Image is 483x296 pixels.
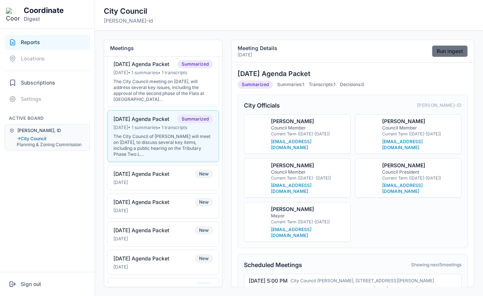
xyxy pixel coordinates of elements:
div: The City Council meeting on [DATE], will address several key issues, including the approval of th... [113,79,213,102]
h2: Meetings [110,45,216,52]
h4: Scheduled Meetings [244,260,302,269]
p: Council Member [271,169,346,175]
span: Subscriptions [21,79,55,86]
div: The City Council of [PERSON_NAME] will meet on [DATE], to discuss several key items, including a ... [113,134,213,157]
span: Summaries: 1 [277,82,304,88]
div: [DATE] Agenda Packet [113,61,169,68]
p: Current Term ([DATE]-[DATE]) [382,175,457,181]
button: Locations [4,51,90,66]
div: [DATE] Agenda Packet [113,116,169,122]
h2: Meeting Details [238,45,277,52]
div: [DATE] Agenda Packet [113,171,169,177]
img: Jennifer Bragg [249,169,267,187]
p: [PERSON_NAME]-id [104,17,153,24]
p: Current Term ([DATE]-[DATE]) [382,131,457,137]
p: [PERSON_NAME] [382,162,457,169]
h1: Coordinate [24,6,64,15]
p: Current Term ([DATE]-[DATE]) [271,131,346,137]
span: Transcripts: 1 [309,82,335,88]
p: Council President [382,169,457,175]
button: [DATE] Agenda PacketNew[DATE] [107,250,219,275]
p: Digest [24,15,64,23]
a: [EMAIL_ADDRESS][DOMAIN_NAME] [271,139,346,151]
span: City Council [PERSON_NAME], [STREET_ADDRESS][PERSON_NAME] [291,278,434,284]
button: Subscriptions [4,75,90,90]
button: [DATE] Agenda PacketNew[DATE] [107,221,219,247]
span: Agenda pending [249,286,282,292]
button: [DATE] Agenda PacketNew[DATE] [107,193,219,218]
button: →City Council [17,136,85,142]
span: Summarized [178,60,213,68]
img: Coordinate [6,8,19,21]
img: Jason Popilsky [360,125,378,143]
div: [DATE] • 1 summaries • 1 transcripts [113,70,213,76]
button: Settings [4,92,90,106]
span: Decisions: 0 [340,82,364,88]
p: Current Term ([DATE]-[DATE]) [271,219,346,225]
span: [PERSON_NAME]-id [417,102,462,108]
span: Summarized [238,80,273,89]
button: Run ingest [432,45,468,57]
div: [DATE] Agenda Packet [113,199,169,205]
p: Mayor [271,213,346,219]
button: [DATE] Agenda PacketSummarized[DATE]• 1 summaries• 1 transcriptsThe City Council meeting on [DATE... [107,55,219,107]
p: [PERSON_NAME] [382,118,457,125]
img: August Christensen [249,213,267,231]
p: Council Member [382,125,457,131]
h4: City Officials [244,101,280,110]
span: New [195,283,213,291]
div: [DATE] Agenda Packet [113,227,169,234]
span: Scheduled council session (first and third [DATE], 6:00 PM MT) [287,286,418,292]
span: New [195,198,213,206]
img: Miles Knowles [360,169,378,187]
p: [PERSON_NAME] [271,205,346,213]
p: [DATE] [238,52,277,58]
button: [DATE] Agenda PacketNew[DATE] [107,165,219,190]
a: [EMAIL_ADDRESS][DOMAIN_NAME] [271,227,346,239]
span: [DATE] 5:00 PM [249,277,288,285]
a: [EMAIL_ADDRESS][DOMAIN_NAME] [382,182,457,194]
h3: [DATE] Agenda Packet [238,69,468,79]
div: [DATE] [113,236,213,242]
img: Allison Michalski [249,125,267,143]
button: [DATE] Agenda PacketSummarized[DATE]• 1 summaries• 1 transcriptsThe City Council of [PERSON_NAME]... [107,110,219,162]
p: [PERSON_NAME] [271,162,346,169]
button: Planning & Zoning Commission [17,142,85,148]
p: Council Member [271,125,346,131]
div: [DATE] [113,180,213,185]
button: Reports [4,35,90,50]
span: Showing next 5 meetings [411,262,462,268]
div: [DATE] [113,264,213,270]
div: [DATE] • 1 summaries • 1 transcripts [113,125,213,131]
div: [DATE] [113,208,213,214]
div: [DATE] Agenda Packet [113,283,169,290]
span: Settings [21,95,42,103]
span: Reports [21,39,40,46]
button: Sign out [4,277,90,292]
a: [EMAIL_ADDRESS][DOMAIN_NAME] [271,182,346,194]
h2: Active Board [4,115,90,121]
span: New [195,254,213,263]
p: [PERSON_NAME] [271,118,346,125]
span: New [195,170,213,178]
div: [DATE] Agenda Packet [113,255,169,262]
p: Current Term ([DATE]- [DATE]) [271,175,346,181]
span: Summarized [178,115,213,123]
span: Locations [21,55,45,62]
h2: City Council [104,6,153,16]
a: [EMAIL_ADDRESS][DOMAIN_NAME] [382,139,457,151]
span: [PERSON_NAME], ID [17,128,61,134]
span: New [195,226,213,234]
